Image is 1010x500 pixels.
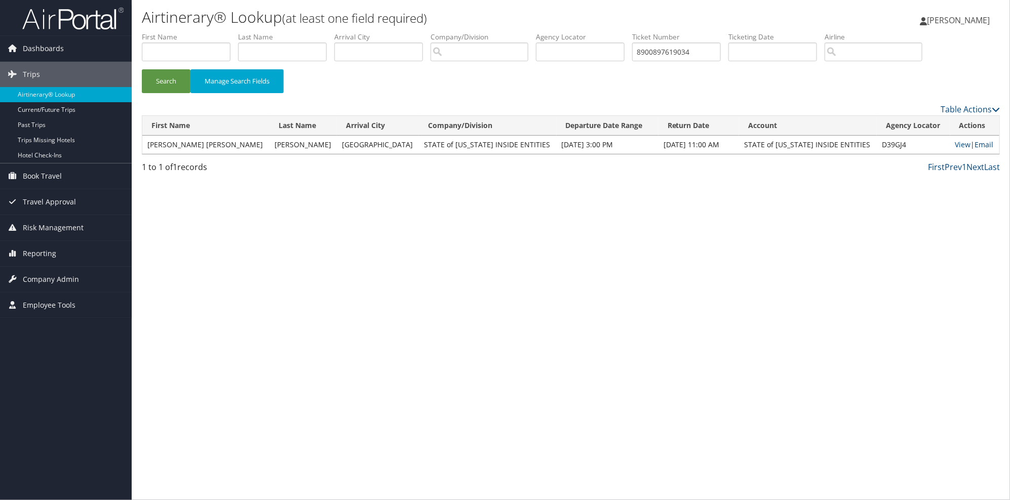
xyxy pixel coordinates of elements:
[334,32,431,42] label: Arrival City
[658,136,740,154] td: [DATE] 11:00 AM
[557,136,658,154] td: [DATE] 3:00 PM
[877,136,950,154] td: D39GJ4
[282,10,427,26] small: (at least one field required)
[728,32,825,42] label: Ticketing Date
[142,136,269,154] td: [PERSON_NAME] [PERSON_NAME]
[950,116,999,136] th: Actions
[23,241,56,266] span: Reporting
[962,161,966,173] a: 1
[337,136,419,154] td: [GEOGRAPHIC_DATA]
[238,32,334,42] label: Last Name
[966,161,984,173] a: Next
[557,116,658,136] th: Departure Date Range: activate to sort column ascending
[927,15,990,26] span: [PERSON_NAME]
[658,116,740,136] th: Return Date: activate to sort column ascending
[142,32,238,42] label: First Name
[419,116,557,136] th: Company/Division
[23,267,79,292] span: Company Admin
[269,116,337,136] th: Last Name: activate to sort column ascending
[142,116,269,136] th: First Name: activate to sort column ascending
[142,161,345,178] div: 1 to 1 of records
[22,7,124,30] img: airportal-logo.png
[190,69,284,93] button: Manage Search Fields
[928,161,945,173] a: First
[23,215,84,240] span: Risk Management
[825,32,930,42] label: Airline
[955,140,971,149] a: View
[23,36,64,61] span: Dashboards
[337,116,419,136] th: Arrival City: activate to sort column ascending
[739,116,877,136] th: Account: activate to sort column ascending
[984,161,1000,173] a: Last
[941,104,1000,115] a: Table Actions
[269,136,337,154] td: [PERSON_NAME]
[632,32,728,42] label: Ticket Number
[142,7,714,28] h1: Airtinerary® Lookup
[975,140,994,149] a: Email
[419,136,557,154] td: STATE of [US_STATE] INSIDE ENTITIES
[877,116,950,136] th: Agency Locator: activate to sort column ascending
[739,136,877,154] td: STATE of [US_STATE] INSIDE ENTITIES
[23,189,76,215] span: Travel Approval
[536,32,632,42] label: Agency Locator
[920,5,1000,35] a: [PERSON_NAME]
[431,32,536,42] label: Company/Division
[23,293,75,318] span: Employee Tools
[23,62,40,87] span: Trips
[23,163,62,189] span: Book Travel
[945,161,962,173] a: Prev
[142,69,190,93] button: Search
[173,161,177,173] span: 1
[950,136,999,154] td: |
